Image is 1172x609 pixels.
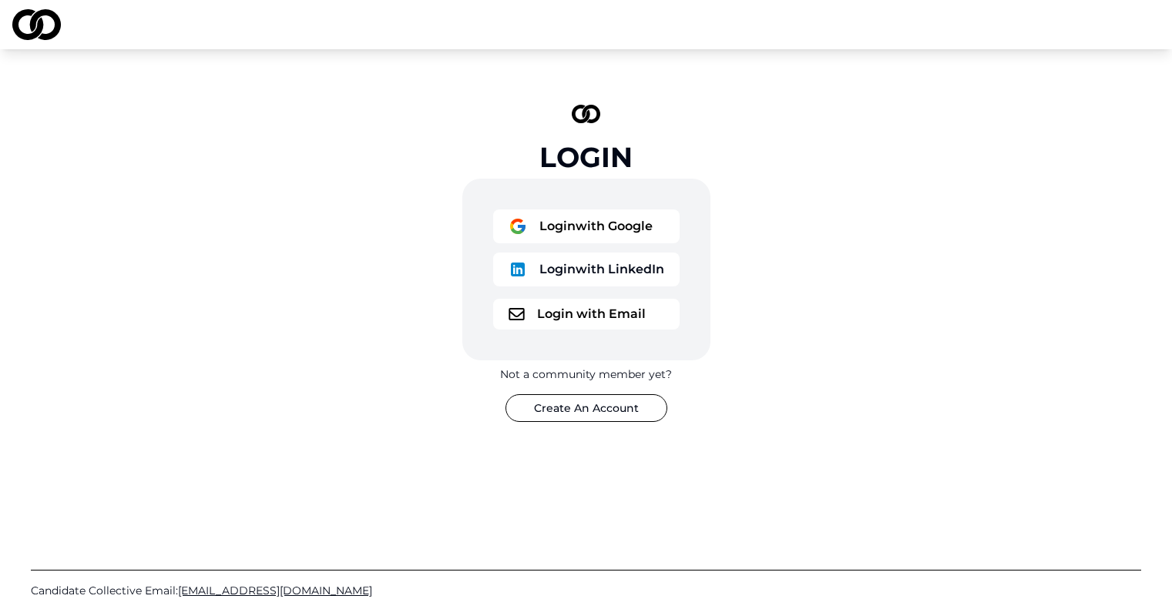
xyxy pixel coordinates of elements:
img: logo [12,9,61,40]
div: Login [539,142,633,172]
img: logo [509,217,527,236]
img: logo [509,260,527,279]
div: Not a community member yet? [500,366,672,382]
button: logoLogin with Email [493,299,680,330]
img: logo [572,105,601,123]
img: logo [509,308,525,320]
button: logoLoginwith LinkedIn [493,253,680,286]
button: logoLoginwith Google [493,209,680,243]
span: [EMAIL_ADDRESS][DOMAIN_NAME] [178,584,372,597]
a: Candidate Collective Email:[EMAIL_ADDRESS][DOMAIN_NAME] [31,583,1141,598]
button: Create An Account [505,394,667,422]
